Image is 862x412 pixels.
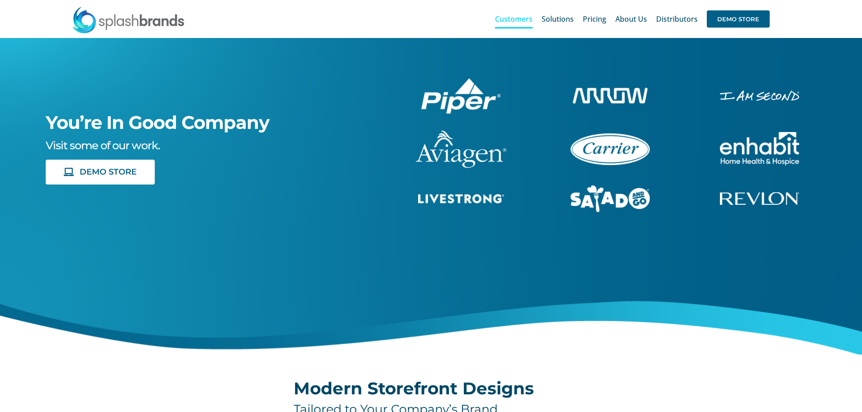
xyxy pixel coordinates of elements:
img: Carrier Brand Store [571,133,650,165]
a: DEMO STORE [707,5,770,33]
a: Pricing [583,5,606,33]
a: sng-1C [571,184,650,194]
img: aviagen-1C [416,131,506,168]
a: DEMO STORE [46,160,155,185]
a: enhabit-stacked-white [720,89,799,99]
span: Customers [495,15,533,23]
nav: Main Menu [495,5,770,33]
h2: Modern Storefront Designs [294,379,568,398]
img: Livestrong Store [418,194,504,204]
a: Customers [495,5,533,33]
a: piper-White [421,77,500,87]
img: Piper Pilot Ship [421,78,500,114]
span: DEMO STORE [80,167,137,177]
a: enhabit-stacked-white [720,131,799,141]
img: Arrow Store [573,88,648,104]
a: revlon-flat-white [720,191,799,201]
img: Enhabit Gear Store [720,132,799,166]
span: About Us [615,15,647,23]
img: I Am Second Store [720,90,799,101]
span: Distributors [656,15,698,23]
a: carrier-1B [571,132,650,142]
img: Revlon [720,192,799,205]
span: Visit some of our work. [46,139,160,152]
img: Salad And Go Store [571,185,650,213]
a: livestrong-5E-website [418,193,504,203]
span: DEMO STORE [707,10,770,28]
a: arrow-white [573,86,648,96]
span: You’re In Good Company [46,111,269,133]
a: Distributors [656,5,698,33]
img: SplashBrands.com Logo [72,6,185,33]
span: Pricing [583,15,606,23]
span: Solutions [542,15,574,23]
